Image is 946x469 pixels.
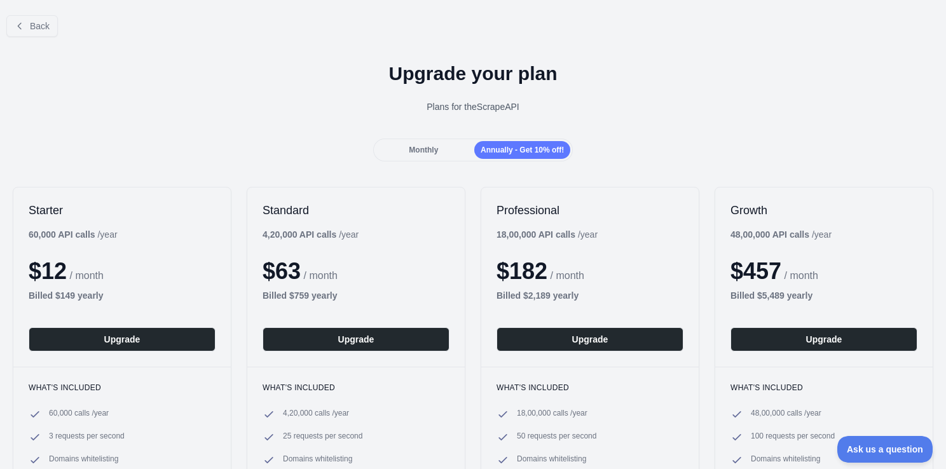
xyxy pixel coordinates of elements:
[263,203,449,218] h2: Standard
[730,229,809,240] b: 48,00,000 API calls
[497,258,547,284] span: $ 182
[730,228,832,241] div: / year
[730,258,781,284] span: $ 457
[497,203,683,218] h2: Professional
[263,228,359,241] div: / year
[730,203,917,218] h2: Growth
[837,436,933,463] iframe: Toggle Customer Support
[497,229,575,240] b: 18,00,000 API calls
[263,229,336,240] b: 4,20,000 API calls
[497,228,598,241] div: / year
